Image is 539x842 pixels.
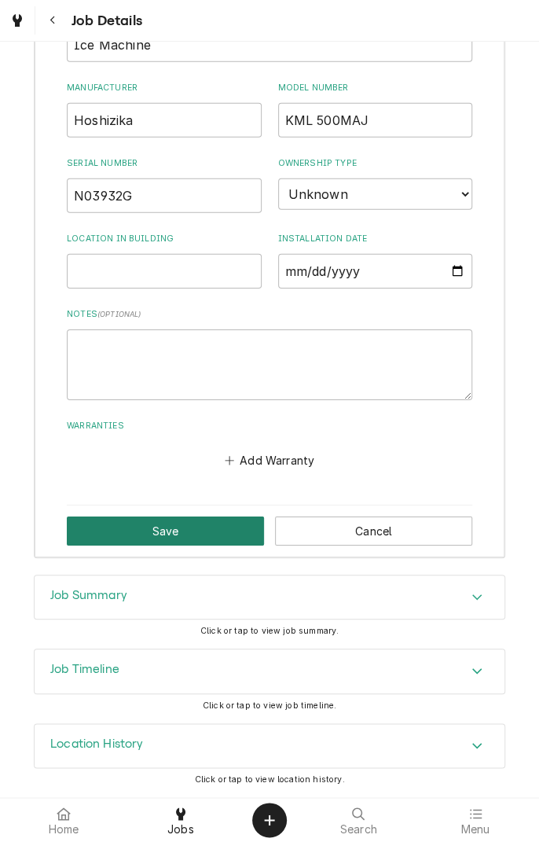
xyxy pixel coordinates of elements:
input: yyyy-mm-dd [278,254,473,289]
div: Serial Number [67,157,262,213]
div: Accordion Header [35,575,504,620]
button: Accordion Details Expand Trigger [35,575,504,620]
a: Home [6,801,122,839]
span: ( optional ) [97,310,141,318]
div: Ownership Type [278,157,473,213]
span: Click or tap to view location history. [194,774,344,785]
div: Job Timeline [34,649,505,694]
div: Accordion Header [35,649,504,693]
span: Search [340,823,377,836]
div: Model Number [278,82,473,138]
h3: Job Summary [50,588,127,603]
label: Warranties [67,420,472,432]
button: Accordion Details Expand Trigger [35,724,504,768]
span: Jobs [167,823,194,836]
label: Ownership Type [278,157,473,170]
label: Notes [67,308,472,321]
span: Click or tap to view job timeline. [203,700,336,711]
div: Job Summary [34,575,505,620]
span: Home [49,823,79,836]
span: Job Details [67,10,142,31]
span: Menu [460,823,489,836]
a: Jobs [123,801,239,839]
label: Serial Number [67,157,262,170]
button: Accordion Details Expand Trigger [35,649,504,693]
div: Warranties [67,420,472,472]
button: Cancel [275,517,472,546]
button: Navigate back [38,6,67,35]
a: Menu [418,801,533,839]
label: Installation Date [278,233,473,245]
div: Installation Date [278,233,473,289]
div: Location in Building [67,233,262,289]
label: Manufacturer [67,82,262,94]
div: Notes [67,308,472,401]
a: Go to Jobs [3,6,31,35]
button: Create Object [252,803,287,837]
a: Search [301,801,416,839]
div: Button Group Row [67,506,472,557]
div: Manufacturer [67,82,262,138]
h3: Location History [50,737,144,752]
div: Button Group [67,505,472,557]
button: Save [67,517,264,546]
div: Accordion Header [35,724,504,768]
h3: Job Timeline [50,662,119,677]
label: Model Number [278,82,473,94]
label: Location in Building [67,233,262,245]
span: Click or tap to view job summary. [200,626,339,636]
div: Location History [34,723,505,769]
button: Add Warranty [222,450,317,472]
